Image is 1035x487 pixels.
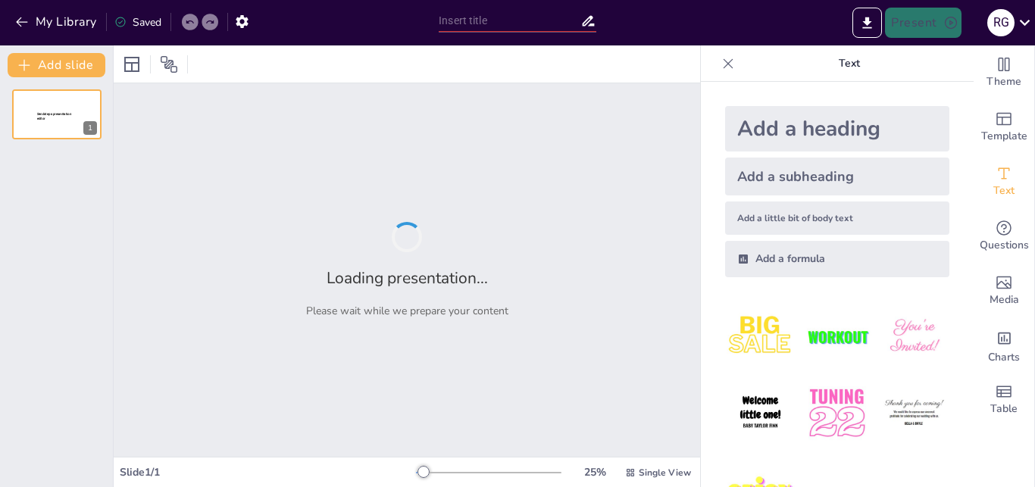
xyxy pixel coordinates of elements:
div: Add ready made slides [974,100,1034,155]
p: Please wait while we prepare your content [306,304,508,318]
div: Add images, graphics, shapes or video [974,264,1034,318]
div: Add a formula [725,241,949,277]
button: Export to PowerPoint [852,8,882,38]
div: Get real-time input from your audience [974,209,1034,264]
button: My Library [11,10,103,34]
button: Add slide [8,53,105,77]
div: Add text boxes [974,155,1034,209]
div: Add charts and graphs [974,318,1034,373]
span: Position [160,55,178,73]
div: Saved [114,15,161,30]
h2: Loading presentation... [327,267,488,289]
span: Charts [988,349,1020,366]
span: Template [981,128,1027,145]
span: Table [990,401,1018,417]
button: R G [987,8,1015,38]
div: Change the overall theme [974,45,1034,100]
span: Media [990,292,1019,308]
img: 6.jpeg [879,378,949,448]
img: 4.jpeg [725,378,796,448]
div: Add a little bit of body text [725,201,949,235]
div: Add a table [974,373,1034,427]
span: Theme [987,73,1021,90]
div: R G [987,9,1015,36]
span: Text [993,183,1015,199]
input: Insert title [439,10,580,32]
div: Slide 1 / 1 [120,465,416,479]
div: 1 [83,121,97,135]
button: Present [885,8,961,38]
p: Text [740,45,958,82]
div: 1 [12,89,102,139]
img: 1.jpeg [725,301,796,372]
div: 25 % [577,465,613,479]
div: Add a subheading [725,158,949,195]
img: 3.jpeg [879,301,949,372]
span: Questions [980,237,1029,254]
span: Single View [639,467,691,479]
div: Layout [120,52,144,76]
img: 2.jpeg [802,301,872,372]
img: 5.jpeg [802,378,872,448]
div: Add a heading [725,106,949,151]
span: Sendsteps presentation editor [37,112,71,120]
